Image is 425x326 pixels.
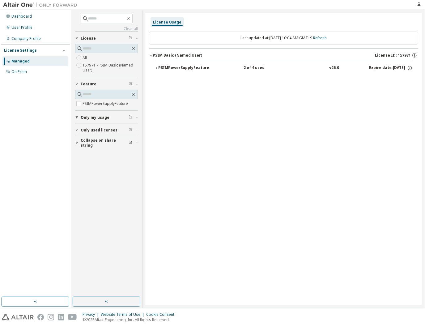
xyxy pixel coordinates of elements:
[81,128,117,133] span: Only used licenses
[129,36,132,41] span: Clear filter
[83,100,129,107] label: PSIMPowerSupplyFeature
[329,65,339,71] div: v26.0
[81,36,96,41] span: License
[155,61,413,75] button: PSIMPowerSupplyFeature2 of 4 usedv26.0Expire date:[DATE]
[11,59,30,64] div: Managed
[129,82,132,87] span: Clear filter
[83,54,88,62] label: All
[11,36,41,41] div: Company Profile
[158,65,214,71] div: PSIMPowerSupplyFeature
[375,53,411,58] span: License ID: 157971
[81,115,109,120] span: Only my usage
[68,314,77,320] img: youtube.svg
[58,314,64,320] img: linkedin.svg
[83,62,138,74] label: 157971 - PSIM Basic (Named User)
[83,312,101,317] div: Privacy
[129,140,132,145] span: Clear filter
[75,123,138,137] button: Only used licenses
[37,314,44,320] img: facebook.svg
[83,317,178,322] p: © 2025 Altair Engineering, Inc. All Rights Reserved.
[153,20,181,25] div: License Usage
[75,111,138,124] button: Only my usage
[81,138,129,148] span: Collapse on share string
[149,49,418,62] button: PSIM Basic (Named User)License ID: 157971
[2,314,34,320] img: altair_logo.svg
[149,32,418,45] div: Last updated at: [DATE] 10:04 AM GMT+9
[129,115,132,120] span: Clear filter
[11,25,32,30] div: User Profile
[101,312,146,317] div: Website Terms of Use
[244,65,300,71] div: 2 of 4 used
[11,14,32,19] div: Dashboard
[3,2,80,8] img: Altair One
[4,48,37,53] div: License Settings
[81,82,96,87] span: Feature
[313,35,327,41] a: Refresh
[129,128,132,133] span: Clear filter
[75,26,138,31] a: Clear all
[75,77,138,91] button: Feature
[146,312,178,317] div: Cookie Consent
[153,53,202,58] div: PSIM Basic (Named User)
[75,136,138,150] button: Collapse on share string
[75,32,138,45] button: License
[48,314,54,320] img: instagram.svg
[11,69,27,74] div: On Prem
[369,65,413,71] div: Expire date: [DATE]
